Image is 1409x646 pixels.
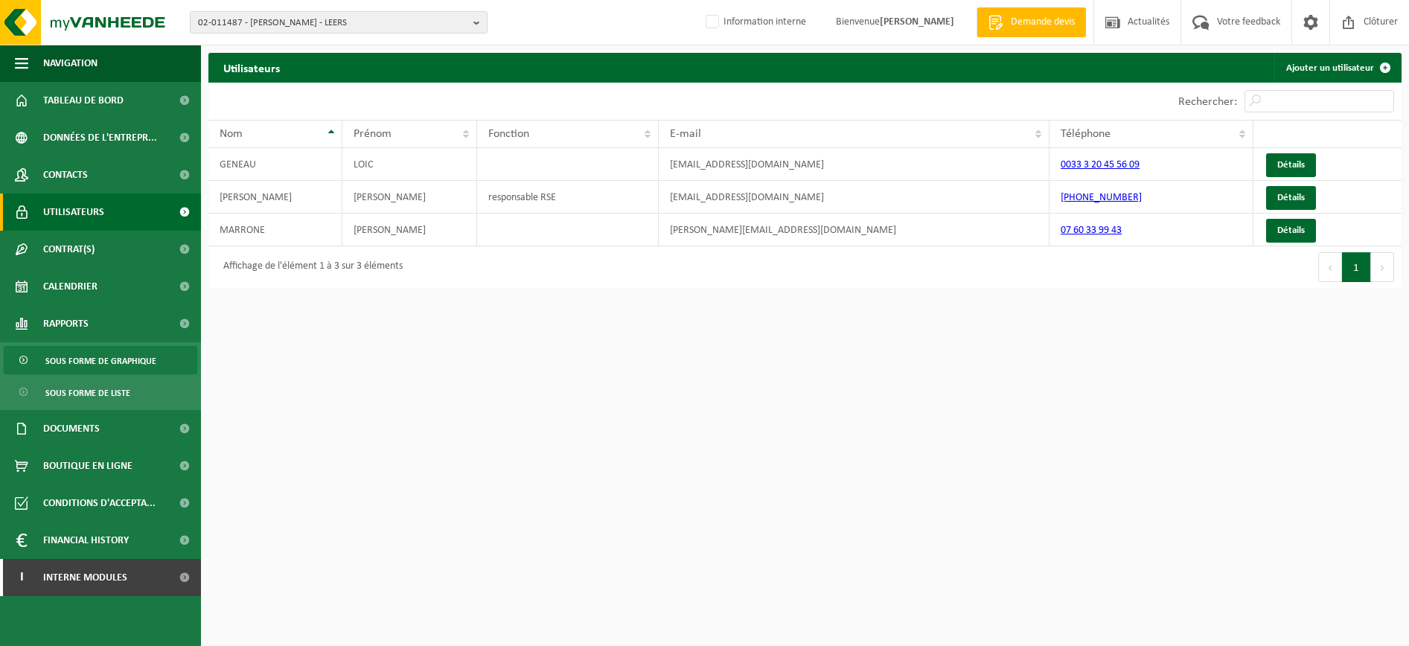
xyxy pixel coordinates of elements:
td: [PERSON_NAME][EMAIL_ADDRESS][DOMAIN_NAME] [659,214,1049,246]
span: Utilisateurs [43,194,104,231]
a: 0033 3 20 45 56 09 [1061,159,1140,170]
label: Information interne [703,11,806,33]
span: Conditions d'accepta... [43,485,156,522]
span: Demande devis [1007,15,1079,30]
button: Previous [1318,252,1342,282]
span: 02-011487 - [PERSON_NAME] - LEERS [198,12,467,34]
span: Données de l'entrepr... [43,119,157,156]
a: 07 60 33 99 43 [1061,225,1122,236]
a: Détails [1266,219,1316,243]
td: [EMAIL_ADDRESS][DOMAIN_NAME] [659,181,1049,214]
td: [PERSON_NAME] [342,181,478,214]
span: Contrat(s) [43,231,95,268]
a: Détails [1266,153,1316,177]
td: responsable RSE [477,181,659,214]
span: Téléphone [1061,128,1111,140]
td: GENEAU [208,148,342,181]
span: Rapports [43,305,89,342]
div: Affichage de l'élément 1 à 3 sur 3 éléments [216,254,403,281]
span: Financial History [43,522,129,559]
span: E-mail [670,128,701,140]
td: [PERSON_NAME] [208,181,342,214]
td: [PERSON_NAME] [342,214,478,246]
a: Détails [1266,186,1316,210]
button: 1 [1342,252,1371,282]
a: Demande devis [977,7,1086,37]
span: Tableau de bord [43,82,124,119]
strong: [PERSON_NAME] [880,16,954,28]
span: Navigation [43,45,98,82]
button: Next [1371,252,1394,282]
span: Nom [220,128,243,140]
a: Ajouter un utilisateur [1274,53,1400,83]
button: 02-011487 - [PERSON_NAME] - LEERS [190,11,488,33]
span: Sous forme de liste [45,379,130,407]
span: Calendrier [43,268,98,305]
h2: Utilisateurs [208,53,295,82]
a: [PHONE_NUMBER] [1061,192,1142,203]
td: LOIC [342,148,478,181]
a: Sous forme de liste [4,378,197,406]
td: [EMAIL_ADDRESS][DOMAIN_NAME] [659,148,1049,181]
span: Boutique en ligne [43,447,132,485]
span: Sous forme de graphique [45,347,156,375]
span: Interne modules [43,559,127,596]
td: MARRONE [208,214,342,246]
span: I [15,559,28,596]
a: Sous forme de graphique [4,346,197,374]
label: Rechercher: [1178,96,1237,108]
span: Documents [43,410,100,447]
span: Fonction [488,128,529,140]
span: Contacts [43,156,88,194]
span: Prénom [354,128,392,140]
